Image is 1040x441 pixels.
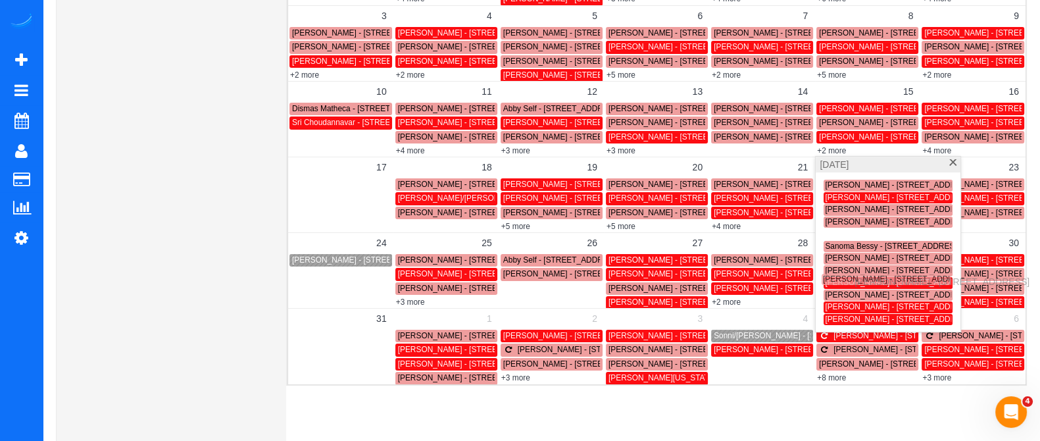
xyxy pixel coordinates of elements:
span: [PERSON_NAME] - [STREET_ADDRESS] [833,331,982,340]
span: [PERSON_NAME] - [STREET_ADDRESS] [833,345,982,354]
span: [PERSON_NAME] - [STREET_ADDRESS] [398,42,547,51]
a: +3 more [501,373,530,382]
span: [PERSON_NAME] - [STREET_ADDRESS] [825,302,974,311]
span: [PERSON_NAME] - [STREET_ADDRESS][PERSON_NAME] [398,359,611,369]
span: [PERSON_NAME] - [STREET_ADDRESS] [714,284,862,293]
span: [PERSON_NAME] - [STREET_ADDRESS][PERSON_NAME] [714,208,927,217]
a: 14 [791,82,815,101]
span: [PERSON_NAME] - [STREET_ADDRESS] [608,132,757,142]
span: [PERSON_NAME][US_STATE] - [STREET_ADDRESS] [608,373,801,382]
a: +5 more [501,222,530,231]
iframe: Intercom live chat [995,396,1027,428]
a: 6 [691,6,709,26]
a: 28 [791,233,815,253]
span: [PERSON_NAME] - [STREET_ADDRESS][PERSON_NAME] [398,28,611,38]
span: [PERSON_NAME] - [STREET_ADDRESS] [292,28,441,38]
a: 18 [475,157,499,177]
a: +3 more [396,298,425,307]
span: [PERSON_NAME] - [STREET_ADDRESS] [714,345,862,354]
span: Sanoma Bessy - [STREET_ADDRESS] [825,242,962,251]
span: Dismas Matheca - [STREET_ADDRESS] [292,104,435,113]
span: [PERSON_NAME] - [STREET_ADDRESS] [825,315,974,324]
a: 12 [580,82,604,101]
span: [PERSON_NAME] - [STREET_ADDRESS][PERSON_NAME] [608,194,822,203]
span: [PERSON_NAME] - [STREET_ADDRESS][US_STATE] [714,42,906,51]
span: [PERSON_NAME] - [STREET_ADDRESS] [398,132,547,142]
a: +2 more [817,146,846,155]
a: +5 more [607,222,635,231]
span: [PERSON_NAME] - [STREET_ADDRESS] [714,57,862,66]
a: 17 [370,157,393,177]
span: [PERSON_NAME] - [STREET_ADDRESS][PERSON_NAME] [819,28,1032,38]
a: +2 more [712,70,741,80]
span: [PERSON_NAME] - [STREET_ADDRESS][PERSON_NAME] [503,28,716,38]
span: [PERSON_NAME] - [STREET_ADDRESS] [608,180,757,189]
span: [PERSON_NAME] - [STREET_ADDRESS][PERSON_NAME] [714,269,927,278]
span: [PERSON_NAME] - [STREET_ADDRESS] Se, Marietta, GA 30067 [608,104,841,113]
span: [PERSON_NAME] - [STREET_ADDRESS][PERSON_NAME] [819,57,1032,66]
a: +2 more [396,70,425,80]
a: 20 [685,157,709,177]
a: 6 [1007,309,1026,328]
span: [PERSON_NAME] - [STREET_ADDRESS] [503,57,652,66]
span: [PERSON_NAME] - [STREET_ADDRESS] [825,193,974,202]
span: [PERSON_NAME] - [STREET_ADDRESS][PERSON_NAME] [825,217,1038,226]
span: [PERSON_NAME] - [STREET_ADDRESS][PERSON_NAME] [503,208,716,217]
span: Abby Self - [STREET_ADDRESS] [503,104,621,113]
span: [PERSON_NAME]/[PERSON_NAME] - [STREET_ADDRESS][PERSON_NAME] [398,194,678,203]
a: +4 more [922,146,951,155]
span: [PERSON_NAME] - [STREET_ADDRESS][PERSON_NAME] [398,57,611,66]
span: [PERSON_NAME] - [STREET_ADDRESS][PERSON_NAME][PERSON_NAME] [608,284,886,293]
span: [PERSON_NAME] - [STREET_ADDRESS][PERSON_NAME][PERSON_NAME] [398,269,676,278]
a: 4 [480,6,499,26]
span: [PERSON_NAME] - [STREET_ADDRESS] [714,255,862,265]
span: [PERSON_NAME] - [STREET_ADDRESS][PERSON_NAME] [518,345,731,354]
span: [PERSON_NAME] - [STREET_ADDRESS] [608,345,757,354]
span: [PERSON_NAME] - [STREET_ADDRESS][PERSON_NAME][PERSON_NAME] [292,255,570,265]
span: [PERSON_NAME] - [STREET_ADDRESS] [825,290,974,299]
a: 13 [685,82,709,101]
span: [PERSON_NAME] - [STREET_ADDRESS] [608,42,757,51]
a: +4 more [712,222,741,231]
span: 4 [1022,396,1033,407]
span: [PERSON_NAME] - [STREET_ADDRESS] [714,104,862,113]
span: [PERSON_NAME] - [STREET_ADDRESS][PERSON_NAME] [819,359,1032,369]
a: 11 [475,82,499,101]
span: [PERSON_NAME] - [STREET_ADDRESS] [398,373,547,382]
span: Sri Choudannavar - [STREET_ADDRESS] [292,118,439,127]
a: 7 [796,6,814,26]
span: [PERSON_NAME] - [STREET_ADDRESS] [825,205,974,214]
span: [PERSON_NAME] - [STREET_ADDRESS][PERSON_NAME] [398,104,611,113]
span: [PERSON_NAME] - [STREET_ADDRESS][PERSON_NAME] [714,118,927,127]
span: [PERSON_NAME] - [STREET_ADDRESS][PERSON_NAME][PERSON_NAME] [398,118,676,127]
a: 19 [580,157,604,177]
a: +3 more [501,146,530,155]
a: 2 [585,309,604,328]
span: [PERSON_NAME] - [STREET_ADDRESS][US_STATE] [825,180,1017,190]
span: [PERSON_NAME] - [STREET_ADDRESS] [503,194,652,203]
span: [DATE] [820,158,849,171]
span: [PERSON_NAME] - [STREET_ADDRESS] [819,42,968,51]
span: [PERSON_NAME] - [STREET_ADDRESS][PERSON_NAME] [608,359,822,369]
span: [PERSON_NAME] - [STREET_ADDRESS] [714,28,862,38]
a: 10 [370,82,393,101]
a: +4 more [396,146,425,155]
span: [PERSON_NAME] - [STREET_ADDRESS] [608,208,757,217]
a: 9 [1007,6,1026,26]
span: [PERSON_NAME] - [STREET_ADDRESS] [608,255,757,265]
span: [PERSON_NAME] - [STREET_ADDRESS] [714,180,862,189]
a: 5 [585,6,604,26]
span: [PERSON_NAME] - [STREET_ADDRESS] [608,57,757,66]
a: +2 more [712,298,741,307]
span: [PERSON_NAME] - [STREET_ADDRESS] [503,118,652,127]
a: +2 more [922,70,951,80]
a: 30 [1002,233,1026,253]
a: +8 more [817,373,846,382]
span: Sonni/[PERSON_NAME] - [STREET_ADDRESS] [714,331,885,340]
span: [PERSON_NAME] - [STREET_ADDRESS] [398,331,547,340]
span: [PERSON_NAME] - [STREET_ADDRESS] [608,298,757,307]
a: +5 more [817,70,846,80]
span: [PERSON_NAME] - [STREET_ADDRESS] [608,269,757,278]
span: [PERSON_NAME] - [STREET_ADDRESS] [398,208,547,217]
a: +5 more [607,70,635,80]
